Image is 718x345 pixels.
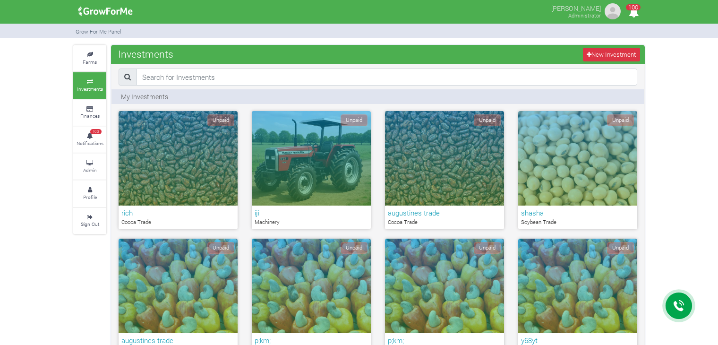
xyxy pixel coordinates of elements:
[83,59,97,65] small: Farms
[252,111,371,229] a: Unpaid iji Machinery
[73,208,106,234] a: Sign Out
[121,92,168,102] p: My Investments
[607,114,634,126] span: Unpaid
[116,44,176,63] span: Investments
[607,242,634,254] span: Unpaid
[83,194,97,200] small: Profile
[119,111,238,229] a: Unpaid rich Cocoa Trade
[624,2,643,23] i: Notifications
[583,48,640,61] a: New Investment
[207,114,234,126] span: Unpaid
[81,221,99,227] small: Sign Out
[77,140,103,147] small: Notifications
[388,208,501,217] h6: augustines trade
[121,218,235,226] p: Cocoa Trade
[341,242,368,254] span: Unpaid
[521,218,634,226] p: Soybean Trade
[255,218,368,226] p: Machinery
[385,111,504,229] a: Unpaid augustines trade Cocoa Trade
[121,208,235,217] h6: rich
[551,2,601,13] p: [PERSON_NAME]
[474,114,501,126] span: Unpaid
[388,336,501,345] h6: p;km;
[73,127,106,153] a: 100 Notifications
[77,86,103,92] small: Investments
[521,208,634,217] h6: shasha
[83,167,97,173] small: Admin
[474,242,501,254] span: Unpaid
[73,45,106,71] a: Farms
[518,111,637,229] a: Unpaid shasha Soybean Trade
[603,2,622,21] img: growforme image
[255,336,368,345] h6: p;km;
[255,208,368,217] h6: iji
[73,154,106,180] a: Admin
[626,4,641,10] span: 100
[388,218,501,226] p: Cocoa Trade
[73,100,106,126] a: Finances
[624,9,643,18] a: 100
[75,2,136,21] img: growforme image
[90,129,102,135] span: 100
[207,242,234,254] span: Unpaid
[121,336,235,345] h6: augustines trade
[521,336,634,345] h6: y68yt
[73,72,106,98] a: Investments
[137,69,637,86] input: Search for Investments
[80,112,100,119] small: Finances
[73,181,106,207] a: Profile
[568,12,601,19] small: Administrator
[341,114,368,126] span: Unpaid
[76,28,121,35] small: Grow For Me Panel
